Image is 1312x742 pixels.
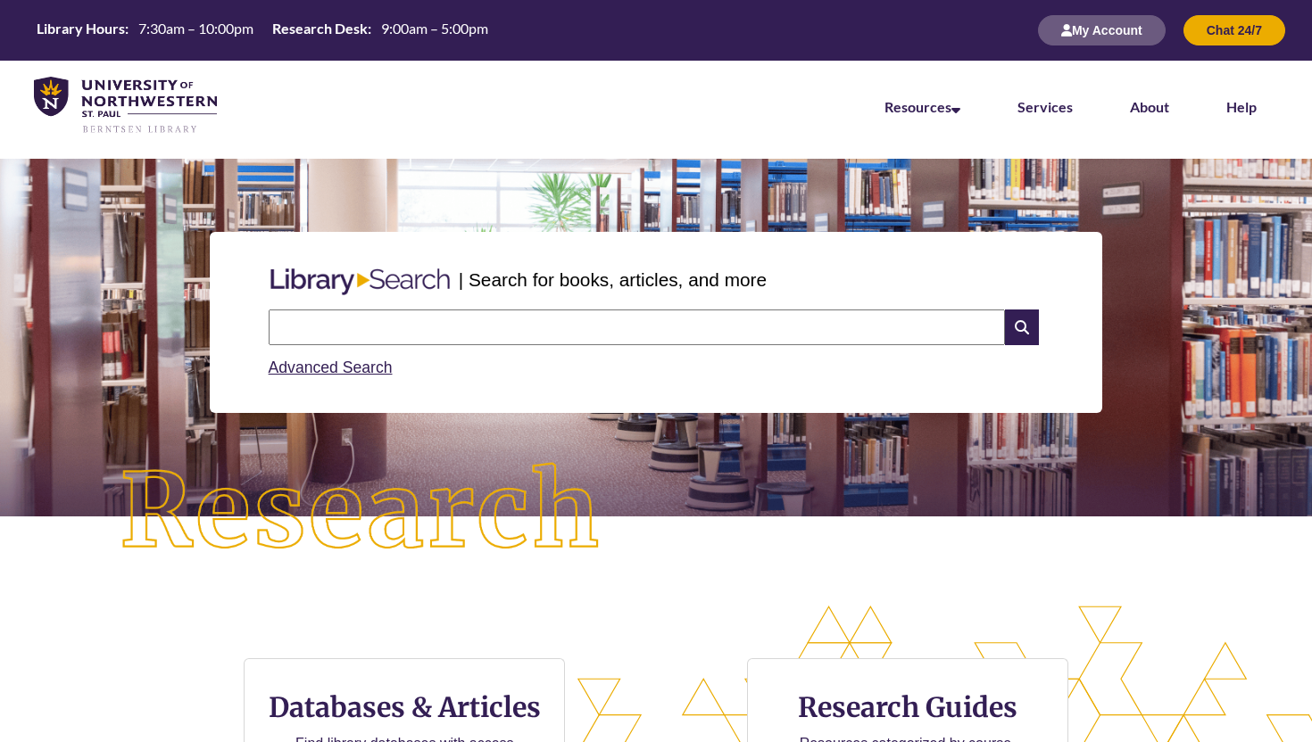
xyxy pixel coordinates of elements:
[265,19,374,38] th: Research Desk:
[1183,22,1285,37] a: Chat 24/7
[381,20,488,37] span: 9:00am – 5:00pm
[29,19,495,41] table: Hours Today
[1130,98,1169,115] a: About
[459,266,767,293] p: | Search for books, articles, and more
[66,409,657,614] img: Research
[262,261,459,302] img: Libary Search
[1183,15,1285,45] button: Chat 24/7
[884,98,960,115] a: Resources
[29,19,131,38] th: Library Hours:
[29,19,495,43] a: Hours Today
[1038,15,1166,45] button: My Account
[138,20,253,37] span: 7:30am – 10:00pm
[1005,309,1039,345] i: Search
[1038,22,1166,37] a: My Account
[269,359,393,376] a: Advanced Search
[34,77,217,135] img: UNWSP Library Logo
[762,690,1053,724] h3: Research Guides
[1017,98,1073,115] a: Services
[259,690,550,724] h3: Databases & Articles
[1226,98,1257,115] a: Help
